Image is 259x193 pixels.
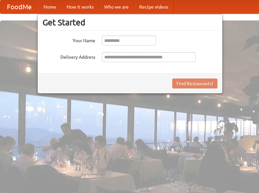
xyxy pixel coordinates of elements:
[43,52,95,60] label: Delivery Address
[43,36,95,44] label: Your Name
[134,0,174,14] a: Recipe videos
[38,0,61,14] a: Home
[61,0,99,14] a: How it works
[99,0,134,14] a: Who we are
[172,79,217,88] button: Find Restaurants!
[0,0,38,14] a: FoodMe
[43,17,217,27] h3: Get Started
